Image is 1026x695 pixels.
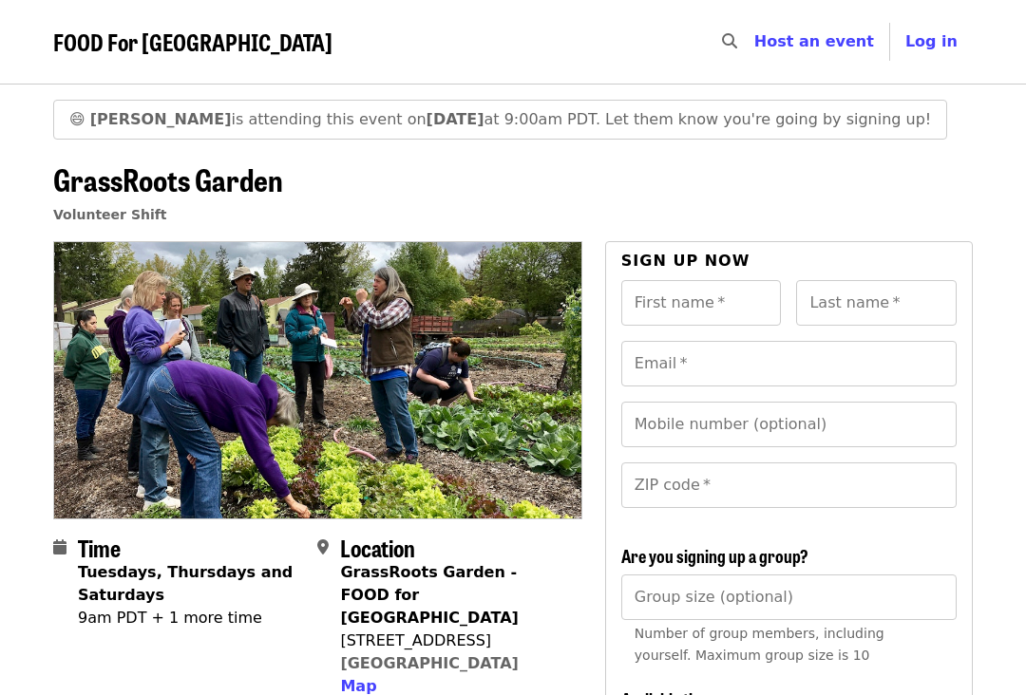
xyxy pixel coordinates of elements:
span: Time [78,531,121,564]
a: FOOD For [GEOGRAPHIC_DATA] [53,28,332,56]
i: calendar icon [53,538,66,556]
span: GrassRoots Garden [53,157,283,201]
strong: [DATE] [427,110,484,128]
span: Number of group members, including yourself. Maximum group size is 10 [635,626,884,663]
span: is attending this event on at 9:00am PDT. Let them know you're going by signing up! [90,110,931,128]
span: FOOD For [GEOGRAPHIC_DATA] [53,25,332,58]
strong: GrassRoots Garden - FOOD for [GEOGRAPHIC_DATA] [340,563,518,627]
span: grinning face emoji [69,110,85,128]
span: Are you signing up a group? [621,543,808,568]
strong: Tuesdays, Thursdays and Saturdays [78,563,293,604]
input: Email [621,341,957,386]
span: Location [340,531,415,564]
a: [GEOGRAPHIC_DATA] [340,654,518,672]
div: [STREET_ADDRESS] [340,629,566,652]
img: GrassRoots Garden organized by FOOD For Lane County [54,242,581,517]
i: map-marker-alt icon [317,538,329,556]
a: Volunteer Shift [53,207,167,222]
input: [object Object] [621,574,957,620]
div: 9am PDT + 1 more time [78,607,302,629]
span: Sign up now [621,252,750,270]
span: Map [340,677,376,695]
input: ZIP code [621,462,957,508]
input: Mobile number (optional) [621,402,957,447]
input: Search [749,19,764,65]
input: First name [621,280,782,326]
button: Log in [890,23,973,61]
input: Last name [796,280,957,326]
strong: [PERSON_NAME] [90,110,232,128]
i: search icon [722,32,737,50]
span: Log in [905,32,958,50]
a: Host an event [754,32,874,50]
